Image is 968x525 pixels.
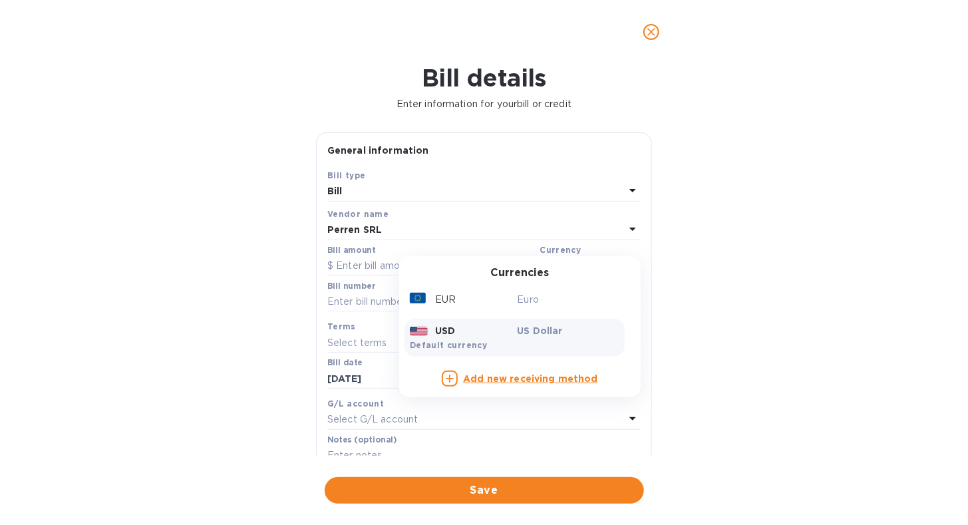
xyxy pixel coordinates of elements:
[327,336,387,350] p: Select terms
[327,359,363,367] label: Bill date
[11,97,957,111] p: Enter information for your bill or credit
[327,282,375,290] label: Bill number
[410,327,428,336] img: USD
[327,369,453,389] input: Select date
[327,246,375,254] label: Bill amount
[327,209,389,219] b: Vendor name
[327,145,429,156] b: General information
[327,170,366,180] b: Bill type
[435,293,456,307] p: EUR
[327,292,641,312] input: Enter bill number
[435,324,455,337] p: USD
[410,340,487,350] b: Default currency
[327,256,534,276] input: $ Enter bill amount
[518,324,620,337] p: US Dollar
[463,373,597,384] b: Add new receiving method
[491,267,550,279] h3: Currencies
[327,446,641,466] input: Enter notes
[335,482,633,498] span: Save
[327,413,418,427] p: Select G/L account
[327,224,382,235] b: Perren SRL
[327,186,343,196] b: Bill
[540,245,581,255] b: Currency
[325,477,644,504] button: Save
[518,293,620,307] p: Euro
[327,321,356,331] b: Terms
[327,436,397,444] label: Notes (optional)
[327,399,384,409] b: G/L account
[11,64,957,92] h1: Bill details
[635,16,667,48] button: close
